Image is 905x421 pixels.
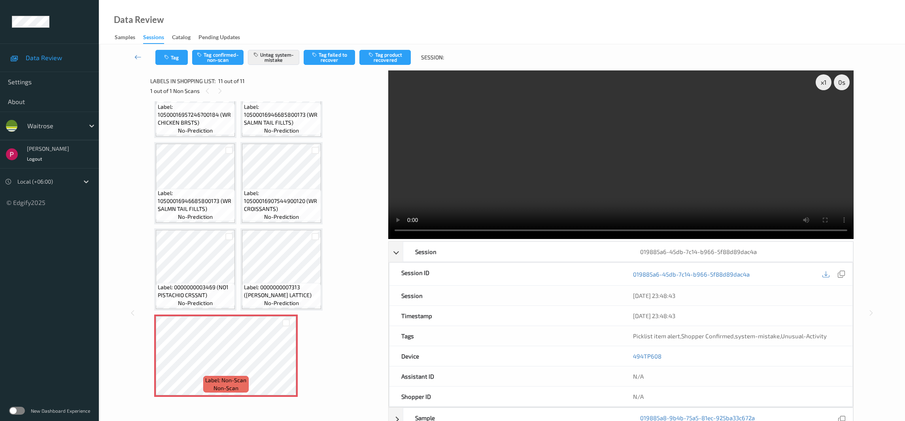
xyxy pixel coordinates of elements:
span: Unusual-Activity [781,332,827,339]
div: 1 out of 1 Non Scans [150,86,383,96]
span: Picklist item alert [633,332,680,339]
div: [DATE] 23:48:43 [633,312,841,320]
div: Shopper ID [389,387,621,406]
div: N/A [621,366,852,386]
span: no-prediction [178,213,213,221]
div: [DATE] 23:48:43 [633,292,841,300]
span: system-mistake [735,332,780,339]
button: Untag system-mistake [248,50,299,65]
div: Device [389,346,621,366]
div: x 1 [816,74,831,90]
div: Session019885a6-45db-7c14-b966-5f88d89dac4a [389,241,853,262]
button: Tag failed to recover [304,50,355,65]
div: Tags [389,326,621,346]
span: no-prediction [264,127,299,135]
div: N/A [621,387,852,406]
div: Session [389,286,621,305]
div: Sessions [143,33,164,44]
a: Pending Updates [198,32,248,43]
div: Timestamp [389,306,621,326]
div: 019885a6-45db-7c14-b966-5f88d89dac4a [628,242,853,262]
span: no-prediction [178,299,213,307]
span: Label: 10500016957246700184 (WR CHICKEN BRSTS) [158,103,233,127]
a: 019885a6-45db-7c14-b966-5f88d89dac4a [633,270,750,278]
div: Data Review [114,16,164,24]
span: Label: 0000000003469 (NO1 PISTACHIO CRSSNT) [158,283,233,299]
div: Catalog [172,33,191,43]
button: Tag confirmed-non-scan [192,50,244,65]
span: Label: 10500016907544900120 (WR CROISSANTS) [244,189,319,213]
div: Assistant ID [389,366,621,386]
a: Samples [115,32,143,43]
a: 494TP608 [633,353,661,360]
span: 11 out of 11 [218,77,245,85]
span: no-prediction [178,127,213,135]
span: no-prediction [264,213,299,221]
span: Labels in shopping list: [150,77,215,85]
div: 0 s [834,74,850,90]
span: no-prediction [264,299,299,307]
span: Label: 10500016946685800173 (WR SALMN TAIL FILLTS) [244,103,319,127]
button: Tag [155,50,188,65]
a: Sessions [143,32,172,44]
button: Tag product recovered [359,50,411,65]
div: Session ID [389,263,621,285]
div: Session [403,242,628,262]
div: Samples [115,33,135,43]
span: Session: [421,53,444,61]
span: , , , [633,332,827,339]
span: Label: 10500016946685800173 (WR SALMN TAIL FILLTS) [158,189,233,213]
a: Catalog [172,32,198,43]
span: Shopper Confirmed [681,332,734,339]
span: non-scan [213,384,238,392]
span: Label: 0000000007313 ([PERSON_NAME] LATTICE) [244,283,319,299]
div: Pending Updates [198,33,240,43]
span: Label: Non-Scan [205,376,246,384]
